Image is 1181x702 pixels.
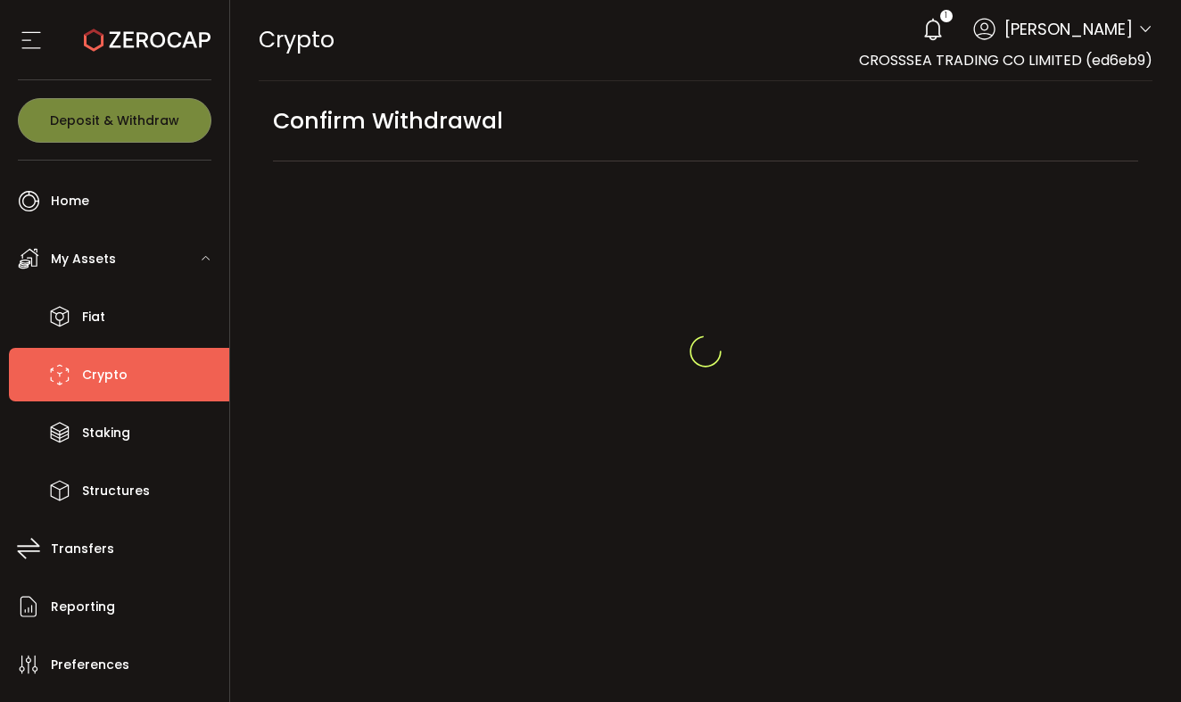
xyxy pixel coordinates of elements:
span: Home [51,188,89,214]
span: Transfers [51,536,114,562]
span: My Assets [51,246,116,272]
span: Preferences [51,652,129,678]
span: Crypto [82,362,128,388]
span: Fiat [82,304,105,330]
span: Deposit & Withdraw [50,114,179,127]
span: Structures [82,478,150,504]
span: Staking [82,420,130,446]
button: Deposit & Withdraw [18,98,211,143]
span: Reporting [51,594,115,620]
